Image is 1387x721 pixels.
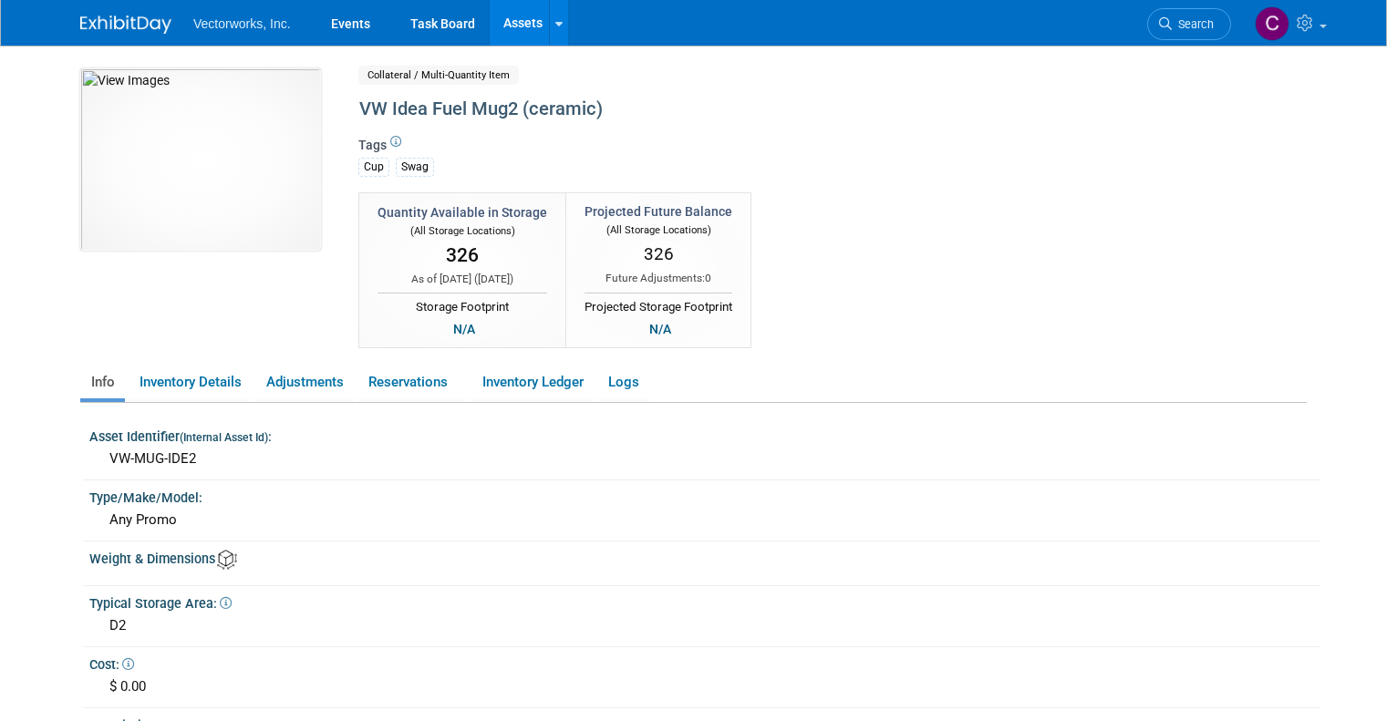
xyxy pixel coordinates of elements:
[585,221,732,238] div: (All Storage Locations)
[89,651,1320,674] div: Cost:
[353,93,1167,126] div: VW Idea Fuel Mug2 (ceramic)
[471,366,594,398] a: Inventory Ledger
[585,202,732,221] div: Projected Future Balance
[80,15,171,34] img: ExhibitDay
[358,158,389,177] div: Cup
[378,221,547,239] div: (All Storage Locations)
[89,484,1320,507] div: Type/Make/Model:
[89,545,1320,570] div: Weight & Dimensions
[1172,17,1214,31] span: Search
[357,366,468,398] a: Reservations
[358,136,1167,189] div: Tags
[396,158,434,177] div: Swag
[378,293,547,316] div: Storage Footprint
[358,66,519,85] span: Collateral / Multi-Quantity Item
[103,612,1307,640] div: D2
[103,673,1307,701] div: $ 0.00
[644,319,677,339] div: N/A
[89,423,1320,446] div: Asset Identifier :
[80,366,125,398] a: Info
[129,366,252,398] a: Inventory Details
[80,68,321,251] img: View Images
[217,550,237,570] img: Asset Weight and Dimensions
[89,596,232,611] span: Typical Storage Area:
[180,431,268,444] small: (Internal Asset Id)
[378,272,547,287] div: As of [DATE] ( )
[103,445,1307,473] div: VW-MUG-IDE2
[644,243,674,264] span: 326
[585,293,732,316] div: Projected Storage Footprint
[1255,6,1289,41] img: Choi-Ha Luu
[103,506,1307,534] div: Any Promo
[597,366,649,398] a: Logs
[448,319,481,339] div: N/A
[193,16,291,31] span: Vectorworks, Inc.
[1147,8,1231,40] a: Search
[585,271,732,286] div: Future Adjustments:
[478,273,510,285] span: [DATE]
[446,244,479,266] span: 326
[255,366,354,398] a: Adjustments
[378,203,547,221] div: Quantity Available in Storage
[705,272,711,284] span: 0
